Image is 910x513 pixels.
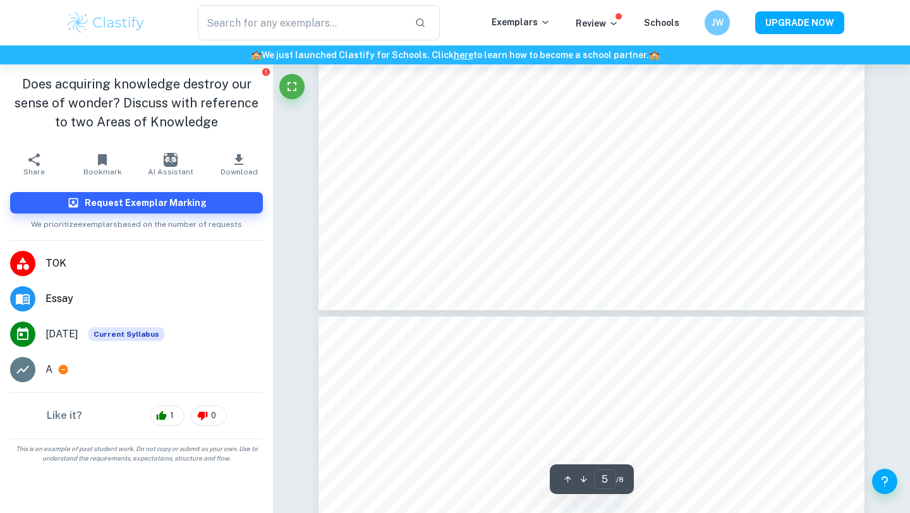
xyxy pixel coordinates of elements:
span: 1 [163,409,181,422]
p: Exemplars [492,15,550,29]
button: UPGRADE NOW [755,11,844,34]
input: Search for any exemplars... [198,5,404,40]
img: Clastify logo [66,10,146,35]
div: 0 [191,406,227,426]
span: 🏫 [251,50,262,60]
p: Review [576,16,619,30]
span: Essay [45,291,263,306]
span: Download [221,167,258,176]
button: Report issue [261,67,270,76]
h6: We just launched Clastify for Schools. Click to learn how to become a school partner. [3,48,907,62]
span: / 8 [616,474,624,485]
button: JW [705,10,730,35]
h6: JW [710,16,725,30]
div: 1 [150,406,185,426]
button: AI Assistant [136,147,205,182]
button: Download [205,147,273,182]
span: Current Syllabus [88,327,164,341]
h6: Request Exemplar Marking [85,196,207,210]
span: 0 [204,409,223,422]
span: This is an example of past student work. Do not copy or submit as your own. Use to understand the... [5,444,268,463]
button: Request Exemplar Marking [10,192,263,214]
h1: Does acquiring knowledge destroy our sense of wonder? Discuss with reference to two Areas of Know... [10,75,263,131]
a: Schools [644,18,679,28]
span: Bookmark [83,167,122,176]
span: Share [23,167,45,176]
span: We prioritize exemplars based on the number of requests [31,214,242,230]
a: here [454,50,473,60]
h6: Like it? [47,408,82,423]
button: Fullscreen [279,74,305,99]
button: Bookmark [68,147,136,182]
span: TOK [45,256,263,271]
div: This exemplar is based on the current syllabus. Feel free to refer to it for inspiration/ideas wh... [88,327,164,341]
span: 🏫 [649,50,660,60]
span: AI Assistant [148,167,193,176]
img: AI Assistant [164,153,178,167]
p: A [45,362,52,377]
button: Help and Feedback [872,469,897,494]
span: [DATE] [45,327,78,342]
